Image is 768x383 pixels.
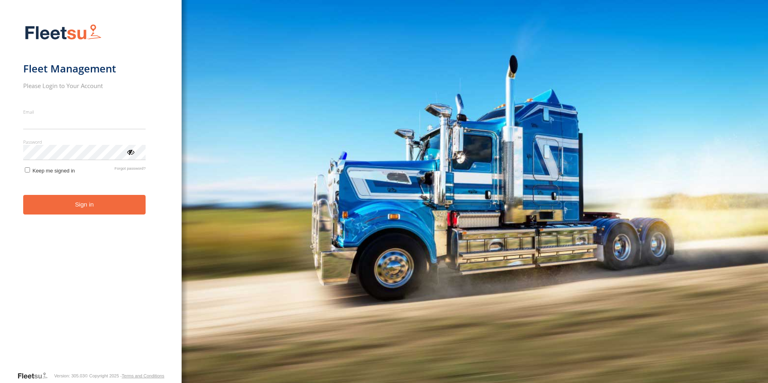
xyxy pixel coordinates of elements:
a: Forgot password? [114,166,146,174]
button: Sign in [23,195,146,215]
label: Email [23,109,146,115]
div: ViewPassword [126,148,134,156]
input: Keep me signed in [25,167,30,172]
label: Password [23,139,146,145]
a: Terms and Conditions [122,373,164,378]
form: main [23,19,159,371]
h2: Please Login to Your Account [23,82,146,90]
div: Version: 305.03 [54,373,84,378]
div: © Copyright 2025 - [85,373,164,378]
h1: Fleet Management [23,62,146,75]
img: Fleetsu [23,22,103,43]
span: Keep me signed in [32,168,75,174]
a: Visit our Website [17,372,54,380]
